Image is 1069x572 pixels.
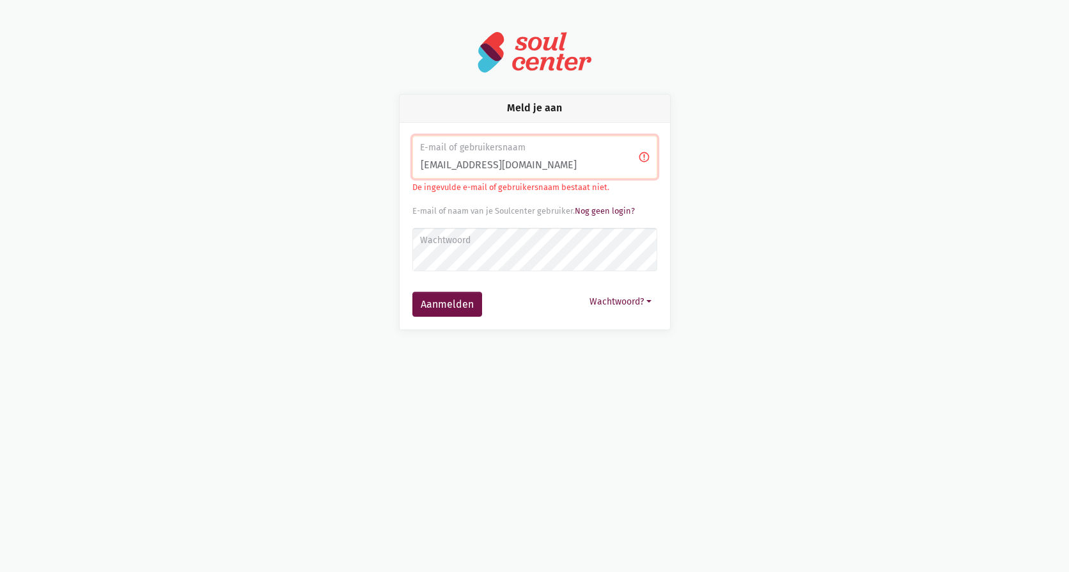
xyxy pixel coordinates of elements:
button: Aanmelden [412,292,482,317]
button: Wachtwoord? [584,292,657,312]
form: Aanmelden [412,136,657,317]
img: logo-soulcenter-full.svg [477,31,592,74]
label: E-mail of gebruikersnaam [420,141,648,155]
label: Wachtwoord [420,234,648,248]
div: E-mail of naam van je Soulcenter gebruiker. [412,205,657,218]
div: Meld je aan [400,95,670,122]
a: Nog geen login? [575,206,635,216]
p: De ingevulde e-mail of gebruikersnaam bestaat niet. [412,181,657,194]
